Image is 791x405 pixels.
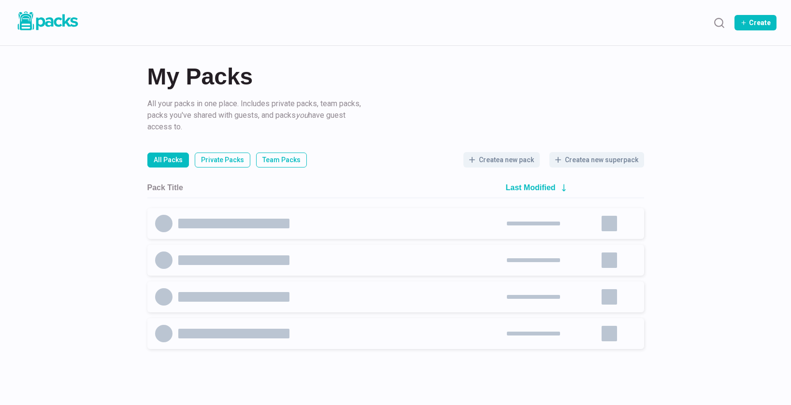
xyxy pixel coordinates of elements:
[14,10,80,36] a: Packs logo
[296,111,308,120] i: you
[147,65,644,88] h2: My Packs
[14,10,80,32] img: Packs logo
[147,98,365,133] p: All your packs in one place. Includes private packs, team packs, packs you've shared with guests,...
[734,15,777,30] button: Create Pack
[549,152,644,168] button: Createa new superpack
[154,155,183,165] p: All Packs
[709,13,729,32] button: Search
[201,155,244,165] p: Private Packs
[463,152,540,168] button: Createa new pack
[262,155,301,165] p: Team Packs
[506,183,556,192] h2: Last Modified
[147,183,183,192] h2: Pack Title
